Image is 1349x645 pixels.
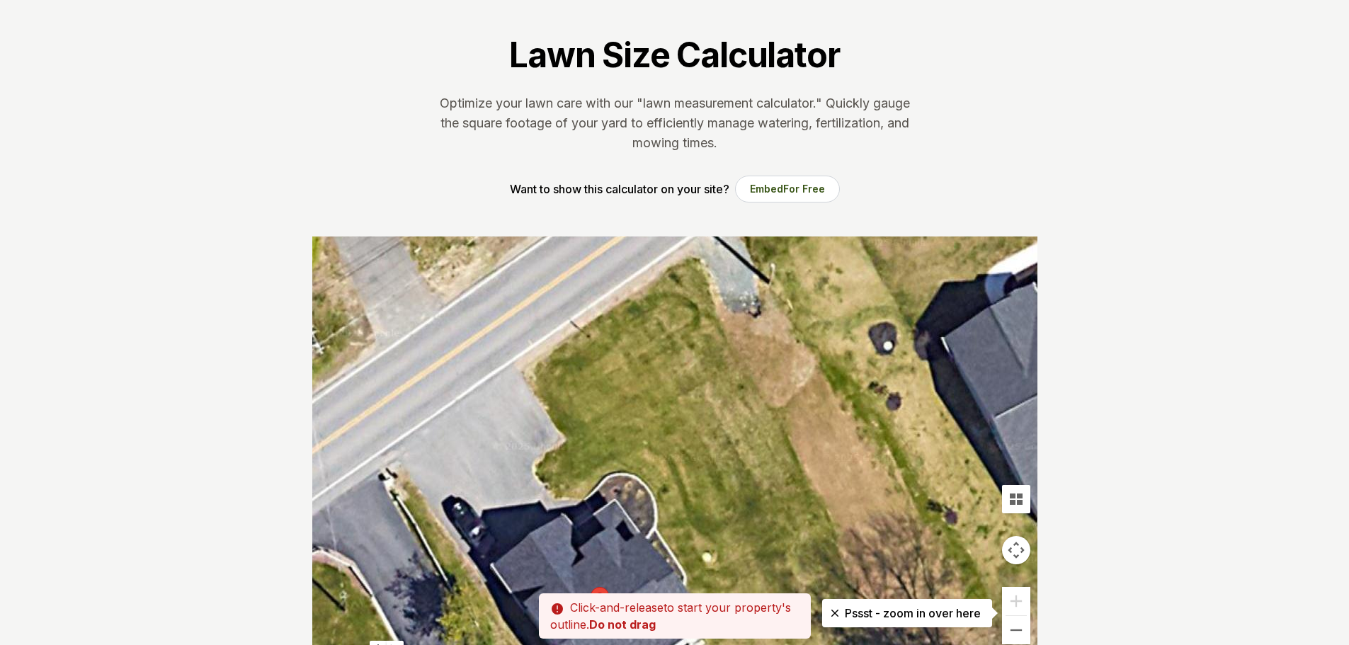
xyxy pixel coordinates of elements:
[509,34,839,76] h1: Lawn Size Calculator
[510,181,729,198] p: Want to show this calculator on your site?
[735,176,840,202] button: EmbedFor Free
[570,600,664,615] span: Click-and-release
[1002,616,1030,644] button: Zoom out
[1002,536,1030,564] button: Map camera controls
[783,183,825,195] span: For Free
[1002,587,1030,615] button: Zoom in
[589,617,656,632] strong: Do not drag
[437,93,913,153] p: Optimize your lawn care with our "lawn measurement calculator." Quickly gauge the square footage ...
[539,593,811,639] p: to start your property's outline.
[1002,485,1030,513] button: Tilt map
[833,605,981,622] p: Pssst - zoom in over here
